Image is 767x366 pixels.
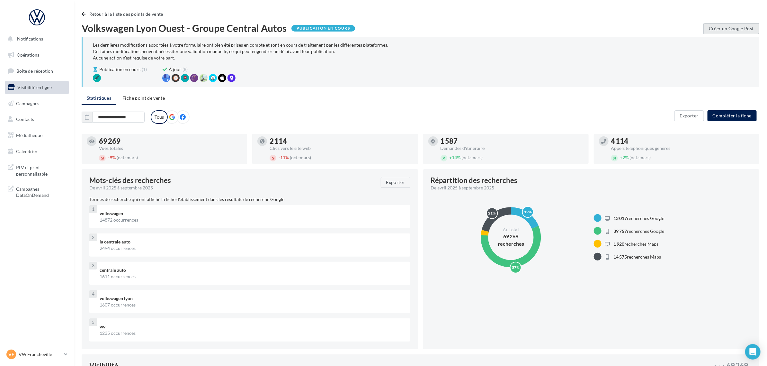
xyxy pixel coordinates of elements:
[4,32,67,46] button: Notifications
[89,205,97,213] div: 1
[431,177,518,184] div: Répartition des recherches
[100,330,405,336] div: 1235 occurrences
[100,217,405,223] div: 14872 occurrences
[279,155,289,160] span: 11%
[89,11,163,17] span: Retour à la liste des points de vente
[82,23,287,33] span: Volkswagen Lyon Ouest - Groupe Central Autos
[620,155,629,160] span: 2%
[291,25,355,32] div: Publication en cours
[169,66,181,73] span: À jour
[100,245,405,252] div: 2494 occurrences
[17,52,39,58] span: Opérations
[17,85,52,90] span: Visibilité en ligne
[16,133,42,138] span: Médiathèque
[100,324,405,330] div: vw
[611,138,754,145] div: 4 114
[16,68,53,74] span: Boîte de réception
[462,155,483,160] span: (oct.-mars)
[16,100,39,106] span: Campagnes
[614,241,659,247] span: recherches Maps
[270,146,413,151] div: Clics vers le site web
[89,185,376,191] div: De avril 2025 à septembre 2025
[620,155,623,160] span: +
[82,10,166,18] button: Retour à la liste des points de vente
[614,215,664,221] span: recherches Google
[611,146,754,151] div: Appels téléphoniques générés
[16,163,66,177] span: PLV et print personnalisable
[4,160,70,179] a: PLV et print personnalisable
[16,185,66,198] span: Campagnes DataOnDemand
[4,64,70,78] a: Boîte de réception
[93,42,749,61] div: Les dernières modifications apportées à votre formulaire ont bien été prises en compte et sont en...
[16,149,38,154] span: Calendrier
[270,138,413,145] div: 2 114
[151,110,168,124] label: Tous
[4,182,70,201] a: Campagnes DataOnDemand
[99,146,242,151] div: Vues totales
[183,66,188,73] span: (8)
[89,318,97,326] div: 5
[705,113,759,118] a: Compléter la fiche
[4,81,70,94] a: Visibilité en ligne
[122,95,165,101] span: Fiche point de vente
[89,290,97,298] div: 4
[19,351,61,358] p: VW Francheville
[441,138,584,145] div: 1 587
[4,145,70,158] a: Calendrier
[17,36,43,41] span: Notifications
[89,262,97,270] div: 3
[100,302,405,308] div: 1607 occurrences
[100,239,405,245] div: la centrale auto
[89,233,97,241] div: 2
[4,113,70,126] a: Contacts
[5,348,69,361] a: VF VW Francheville
[745,344,761,360] div: Open Intercom Messenger
[100,210,405,217] div: volkswagen
[431,185,747,191] div: De avril 2025 à septembre 2025
[108,155,110,160] span: -
[16,116,34,122] span: Contacts
[674,110,704,121] button: Exporter
[290,155,311,160] span: (oct.-mars)
[4,97,70,110] a: Campagnes
[614,254,661,260] span: recherches Maps
[8,351,14,358] span: VF
[99,66,140,73] span: Publication en cours
[108,155,116,160] span: 9%
[614,228,627,234] span: 39 757
[89,177,171,184] span: Mots-clés des recherches
[450,155,452,160] span: +
[614,228,664,234] span: recherches Google
[708,110,757,121] button: Compléter la fiche
[117,155,138,160] span: (oct.-mars)
[703,23,759,34] button: Créer un Google Post
[4,129,70,142] a: Médiathèque
[100,273,405,280] div: 1611 occurrences
[441,146,584,151] div: Demandes d'itinéraire
[279,155,280,160] span: -
[450,155,461,160] span: 14%
[4,48,70,62] a: Opérations
[381,177,410,188] button: Exporter
[142,66,147,73] span: (1)
[614,241,625,247] span: 1 920
[614,254,627,260] span: 14 575
[100,295,405,302] div: volkswagen lyon
[100,267,405,273] div: centrale auto
[614,215,627,221] span: 13 017
[630,155,651,160] span: (oct.-mars)
[99,138,242,145] div: 69 269
[89,196,410,203] p: Termes de recherche qui ont affiché la fiche d'établissement dans les résultats de recherche Google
